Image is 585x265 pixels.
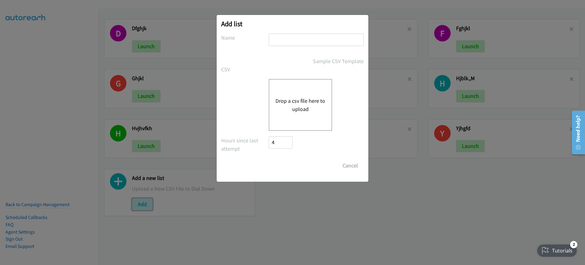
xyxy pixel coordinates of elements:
h2: Add list [221,20,364,28]
button: Drop a csv file here to upload [275,97,325,113]
label: Hours since last attempt [221,136,269,153]
iframe: Resource Center [567,108,585,157]
a: Sample CSV Template [313,57,364,65]
label: CSV [221,65,269,73]
iframe: Checklist [534,238,580,260]
label: Name [221,34,269,42]
button: Cancel [337,159,364,172]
